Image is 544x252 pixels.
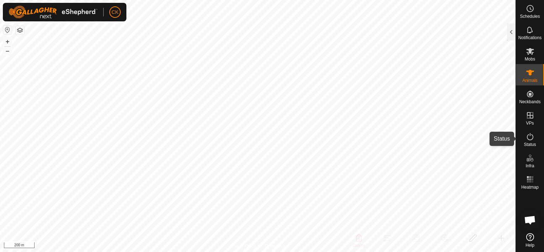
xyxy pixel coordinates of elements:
[522,78,538,83] span: Animals
[519,100,540,104] span: Neckbands
[3,26,12,34] button: Reset Map
[519,209,541,231] div: Open chat
[516,230,544,250] a: Help
[3,37,12,46] button: +
[111,9,118,16] span: CK
[525,243,534,247] span: Help
[524,142,536,147] span: Status
[518,36,542,40] span: Notifications
[525,57,535,61] span: Mobs
[16,26,24,35] button: Map Layers
[521,185,539,189] span: Heatmap
[520,14,540,19] span: Schedules
[525,164,534,168] span: Infra
[230,243,256,249] a: Privacy Policy
[526,121,534,125] span: VPs
[265,243,286,249] a: Contact Us
[3,47,12,55] button: –
[9,6,98,19] img: Gallagher Logo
